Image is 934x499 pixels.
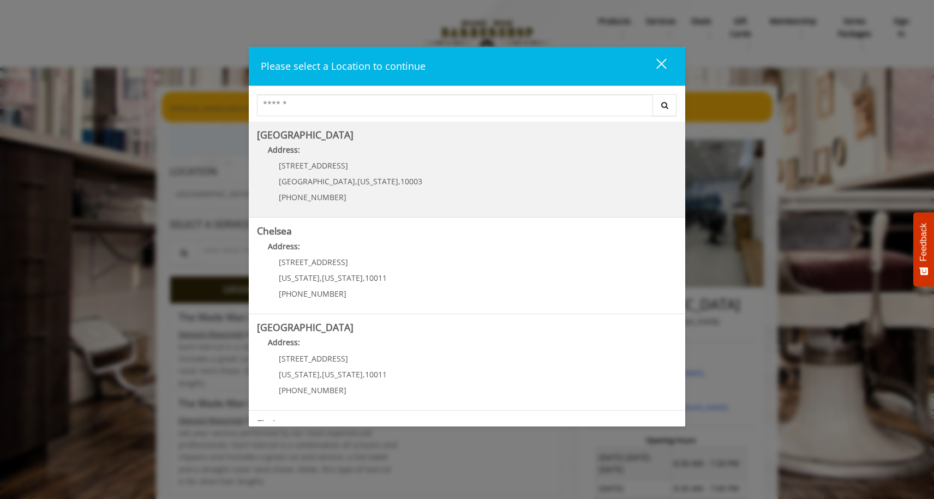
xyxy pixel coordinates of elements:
span: , [398,176,400,187]
span: 10011 [365,369,387,380]
span: [US_STATE] [357,176,398,187]
span: , [320,273,322,283]
span: [US_STATE] [322,273,363,283]
span: , [363,369,365,380]
span: [US_STATE] [279,273,320,283]
span: , [363,273,365,283]
span: , [320,369,322,380]
span: [STREET_ADDRESS] [279,160,348,171]
b: Address: [268,337,300,347]
i: Search button [658,101,671,109]
div: Center Select [257,94,677,122]
div: close dialog [644,58,666,74]
span: 10011 [365,273,387,283]
span: 10003 [400,176,422,187]
b: Address: [268,241,300,251]
b: Flatiron [257,417,291,430]
span: [PHONE_NUMBER] [279,288,346,299]
b: Chelsea [257,224,292,237]
input: Search Center [257,94,653,116]
span: [US_STATE] [322,369,363,380]
button: Feedback - Show survey [913,212,934,286]
span: Please select a Location to continue [261,59,426,73]
span: [STREET_ADDRESS] [279,353,348,364]
b: [GEOGRAPHIC_DATA] [257,321,354,334]
span: [GEOGRAPHIC_DATA] [279,176,355,187]
b: Address: [268,145,300,155]
b: [GEOGRAPHIC_DATA] [257,128,354,141]
span: [PHONE_NUMBER] [279,192,346,202]
span: [PHONE_NUMBER] [279,385,346,395]
button: close dialog [636,55,673,77]
span: Feedback [919,223,929,261]
span: , [355,176,357,187]
span: [STREET_ADDRESS] [279,257,348,267]
span: [US_STATE] [279,369,320,380]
